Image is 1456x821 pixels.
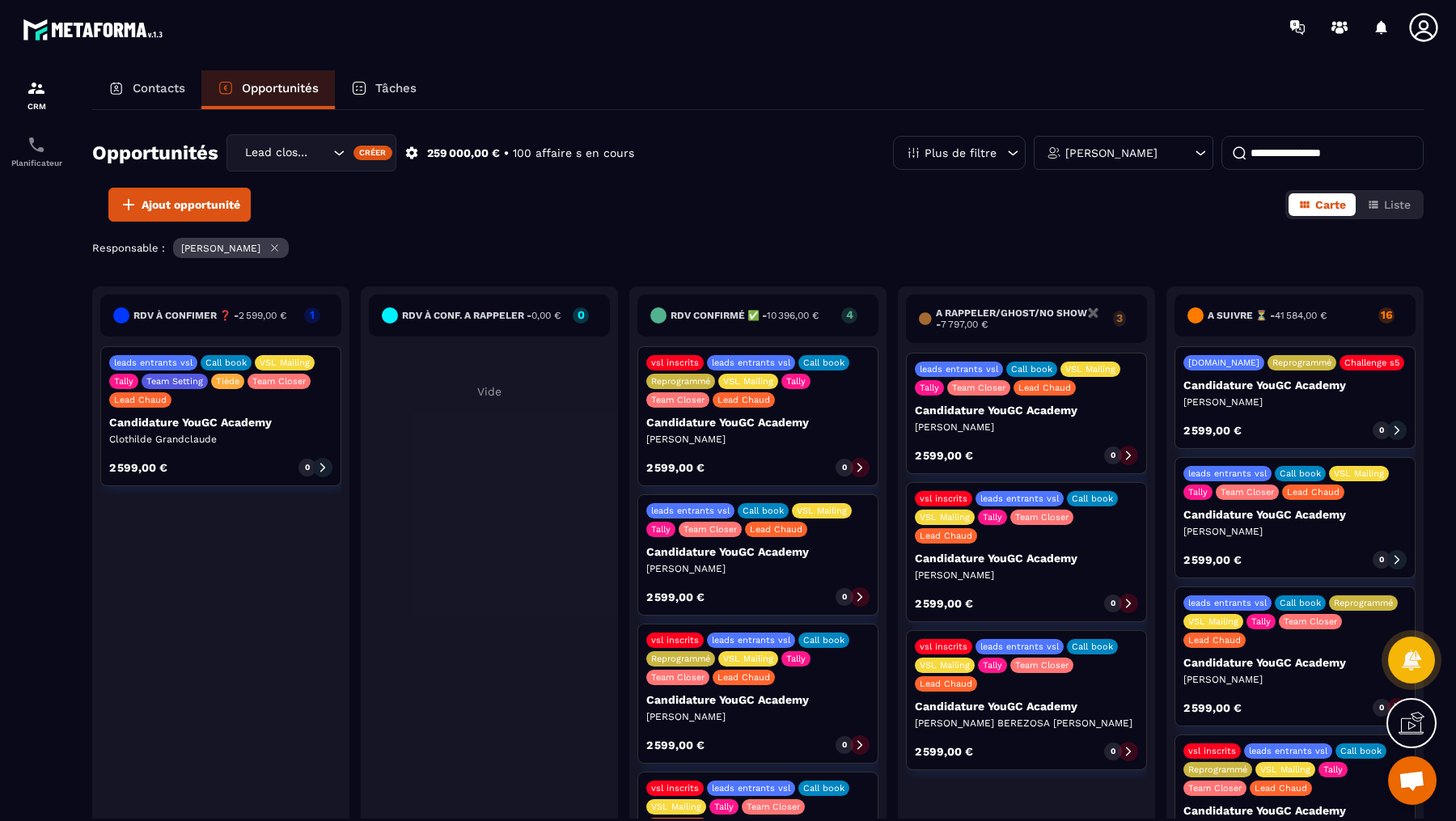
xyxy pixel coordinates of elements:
span: 0,00 € [531,310,561,321]
p: 0 [1379,554,1384,565]
p: Reprogrammé [651,654,710,664]
div: Search for option [226,134,396,171]
p: Candidature YouGC Academy [646,693,870,706]
p: 2 599,00 € [646,739,705,751]
p: 0 [573,309,589,320]
p: 2 599,00 € [1183,554,1242,565]
p: Team Closer [684,524,737,535]
p: 0 [1111,450,1115,461]
p: Lead Chaud [1018,383,1071,393]
p: 0 [1379,702,1384,713]
p: VSL Mailing [1188,616,1238,627]
p: Tally [786,376,806,387]
p: Lead Chaud [1255,783,1307,793]
p: Responsable : [92,242,165,254]
p: 2 599,00 € [109,462,167,473]
p: leads entrants vsl [712,635,790,645]
p: 2 599,00 € [915,450,973,461]
p: Lead Chaud [750,524,802,535]
p: [PERSON_NAME] [1183,396,1407,408]
p: Tally [983,660,1002,671]
span: Lead closing [241,144,313,162]
p: Call book [1072,641,1113,652]
div: Ouvrir le chat [1388,756,1437,805]
p: Team Closer [651,672,705,683]
p: VSL Mailing [797,506,847,516]
p: 2 599,00 € [1183,425,1242,436]
p: [PERSON_NAME] [181,243,260,254]
p: Candidature YouGC Academy [1183,656,1407,669]
p: Lead Chaud [1188,635,1241,645]
p: Tâches [375,81,417,95]
span: 7 797,00 € [941,319,988,330]
p: Call book [1340,746,1382,756]
p: Candidature YouGC Academy [915,700,1138,713]
p: Reprogrammé [1188,764,1247,775]
p: Tally [1323,764,1343,775]
p: VSL Mailing [651,802,701,812]
p: vsl inscrits [651,783,699,793]
p: Team Closer [952,383,1005,393]
p: leads entrants vsl [114,358,193,368]
span: 2 599,00 € [239,310,286,321]
p: 2 599,00 € [646,462,705,473]
p: vsl inscrits [1188,746,1236,756]
span: Ajout opportunité [142,197,240,213]
p: Team Closer [1188,783,1242,793]
p: leads entrants vsl [651,506,730,516]
p: Reprogrammé [1334,598,1393,608]
p: Team Closer [1015,512,1069,523]
p: [PERSON_NAME] [915,569,1138,582]
p: Call book [743,506,784,516]
p: Challenge s5 [1344,358,1399,368]
p: Lead Chaud [114,395,167,405]
p: Contacts [133,81,185,95]
span: 10 396,00 € [767,310,819,321]
p: [PERSON_NAME] BEREZOSA [PERSON_NAME] [915,717,1138,730]
p: Call book [1280,598,1321,608]
p: Tally [983,512,1002,523]
p: [PERSON_NAME] [646,562,870,575]
p: Reprogrammé [1272,358,1331,368]
p: VSL Mailing [723,376,773,387]
p: Tally [920,383,939,393]
p: Lead Chaud [1287,487,1340,497]
p: 1 [304,309,320,320]
p: Lead Chaud [717,395,770,405]
p: 0 [1379,425,1384,436]
p: 0 [305,462,310,473]
span: 41 584,00 € [1275,310,1327,321]
p: 16 [1378,309,1395,320]
p: leads entrants vsl [920,364,998,375]
p: 0 [842,591,847,603]
p: Candidature YouGC Academy [646,416,870,429]
p: CRM [4,102,69,111]
p: Call book [803,635,844,645]
h6: RDV à confimer ❓ - [133,310,286,321]
p: 0 [1111,598,1115,609]
p: Team Closer [1015,660,1069,671]
p: Candidature YouGC Academy [1183,379,1407,391]
p: Reprogrammé [651,376,710,387]
p: 3 [1113,312,1126,324]
p: Tally [651,524,671,535]
p: [PERSON_NAME] [915,421,1138,434]
a: schedulerschedulerPlanificateur [4,123,69,180]
p: Tally [114,376,133,387]
h6: Rdv confirmé ✅ - [671,310,819,321]
p: [PERSON_NAME] [646,433,870,446]
p: leads entrants vsl [1249,746,1327,756]
a: formationformationCRM [4,66,69,123]
span: Carte [1315,198,1346,211]
h6: RDV à conf. A RAPPELER - [402,310,561,321]
p: Team Closer [747,802,800,812]
p: leads entrants vsl [980,493,1059,504]
p: [PERSON_NAME] [1183,525,1407,538]
p: Team Closer [1284,616,1337,627]
p: leads entrants vsl [980,641,1059,652]
p: leads entrants vsl [1188,598,1267,608]
img: scheduler [27,135,46,154]
input: Search for option [313,144,329,162]
a: Tâches [335,70,433,109]
p: 0 [842,462,847,473]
